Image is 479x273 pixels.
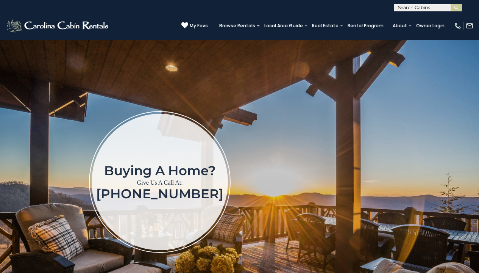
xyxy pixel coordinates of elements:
a: Browse Rentals [215,20,259,31]
a: Local Area Guide [261,20,307,31]
a: About [389,20,411,31]
h1: Buying a home? [96,164,223,177]
a: Real Estate [308,20,342,31]
p: Give Us A Call At: [96,177,223,188]
a: [PHONE_NUMBER] [96,186,223,202]
img: White-1-2.png [6,18,111,33]
img: phone-regular-white.png [454,22,462,30]
img: mail-regular-white.png [466,22,473,30]
a: Rental Program [344,20,387,31]
a: Owner Login [412,20,448,31]
a: My Favs [181,22,208,30]
span: My Favs [190,22,208,29]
